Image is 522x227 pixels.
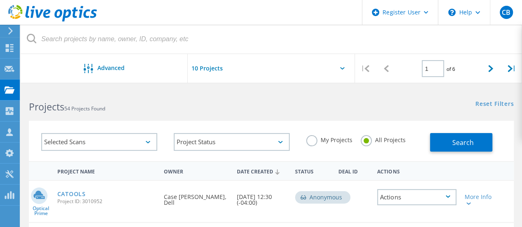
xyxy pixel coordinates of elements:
[361,135,406,143] label: All Projects
[291,163,335,178] div: Status
[306,135,352,143] label: My Projects
[448,9,456,16] svg: \n
[502,9,510,16] span: CB
[29,100,64,113] b: Projects
[8,17,97,23] a: Live Optics Dashboard
[174,133,290,151] div: Project Status
[57,191,86,197] a: CATOOLS
[475,101,514,108] a: Reset Filters
[29,206,53,216] span: Optical Prime
[430,133,492,152] button: Search
[233,181,291,214] div: [DATE] 12:30 (-04:00)
[334,163,373,178] div: Deal Id
[53,163,160,178] div: Project Name
[465,194,495,206] div: More Info
[373,163,461,178] div: Actions
[377,189,456,205] div: Actions
[355,54,376,83] div: |
[233,163,291,179] div: Date Created
[446,66,455,73] span: of 6
[64,105,105,112] span: 54 Projects Found
[501,54,522,83] div: |
[295,191,350,204] div: Anonymous
[57,199,156,204] span: Project ID: 3010952
[97,65,125,71] span: Advanced
[160,181,232,214] div: Case [PERSON_NAME], Dell
[41,133,157,151] div: Selected Scans
[452,138,474,147] span: Search
[160,163,232,178] div: Owner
